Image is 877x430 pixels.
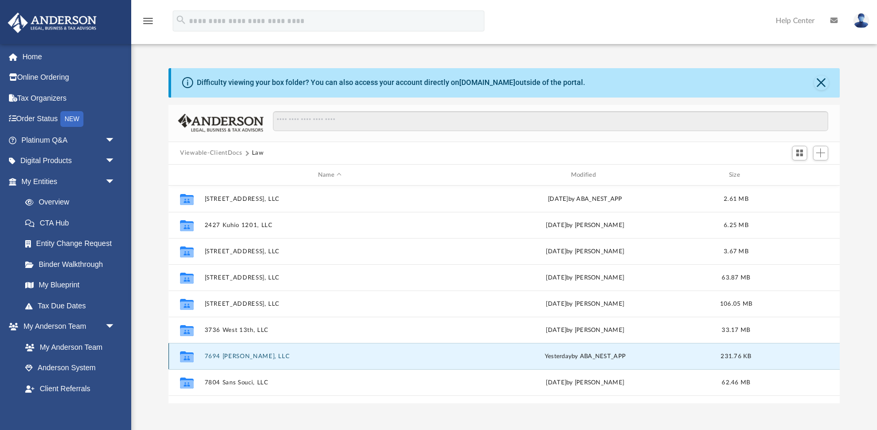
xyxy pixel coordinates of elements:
div: NEW [60,111,83,127]
button: [STREET_ADDRESS], LLC [205,274,456,281]
button: 7804 Sans Souci, LLC [205,379,456,386]
img: User Pic [853,13,869,28]
span: arrow_drop_down [105,316,126,338]
button: 2427 Kuhio 1201, LLC [205,222,456,229]
span: yesterday [545,353,572,359]
span: arrow_drop_down [105,130,126,151]
span: 3.67 MB [724,249,748,254]
div: Name [204,170,455,180]
a: menu [142,20,154,27]
a: Binder Walkthrough [15,254,131,275]
a: Entity Change Request [15,233,131,254]
a: Tax Organizers [7,88,131,109]
button: [STREET_ADDRESS], LLC [205,248,456,255]
span: 62.46 MB [722,380,750,385]
span: 231.76 KB [721,353,751,359]
a: Home [7,46,131,67]
a: Tax Due Dates [15,295,131,316]
a: Anderson System [15,358,126,379]
a: My Anderson Teamarrow_drop_down [7,316,126,337]
span: arrow_drop_down [105,171,126,192]
button: [STREET_ADDRESS], LLC [205,196,456,202]
div: [DATE] by [PERSON_NAME] [460,299,711,309]
div: grid [168,186,840,403]
div: Difficulty viewing your box folder? You can also access your account directly on outside of the p... [197,77,585,88]
a: Digital Productsarrow_drop_down [7,150,131,171]
div: Size [715,170,757,180]
span: 33.17 MB [722,327,750,333]
span: arrow_drop_down [105,150,126,172]
a: Order StatusNEW [7,109,131,130]
span: 63.87 MB [722,275,750,281]
a: CTA Hub [15,212,131,233]
div: [DATE] by ABA_NEST_APP [460,195,711,204]
a: Overview [15,192,131,213]
button: 7694 [PERSON_NAME], LLC [205,353,456,360]
img: Anderson Advisors Platinum Portal [5,13,100,33]
button: Add [813,146,829,160]
div: [DATE] by [PERSON_NAME] [460,273,711,283]
div: Modified [460,170,711,180]
div: id [173,170,199,180]
button: Switch to Grid View [792,146,808,160]
i: search [175,14,187,26]
input: Search files and folders [273,111,828,131]
button: Viewable-ClientDocs [180,148,242,158]
div: [DATE] by [PERSON_NAME] [460,221,711,230]
span: 106.05 MB [720,301,752,307]
a: My Anderson Team [15,337,121,358]
a: My Entitiesarrow_drop_down [7,171,131,192]
button: Law [252,148,264,158]
div: [DATE] by [PERSON_NAME] [460,326,711,335]
button: 3736 West 13th, LLC [205,327,456,334]
a: [DOMAIN_NAME] [459,78,515,87]
span: 2.61 MB [724,196,748,202]
a: Client Referrals [15,378,126,399]
a: Online Ordering [7,67,131,88]
div: [DATE] by [PERSON_NAME] [460,378,711,388]
div: by ABA_NEST_APP [460,352,711,361]
a: Platinum Q&Aarrow_drop_down [7,130,131,150]
button: Close [814,76,829,90]
i: menu [142,15,154,27]
div: id [762,170,835,180]
div: [DATE] by [PERSON_NAME] [460,247,711,256]
span: 6.25 MB [724,222,748,228]
button: [STREET_ADDRESS], LLC [205,300,456,307]
a: My Blueprint [15,275,126,296]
